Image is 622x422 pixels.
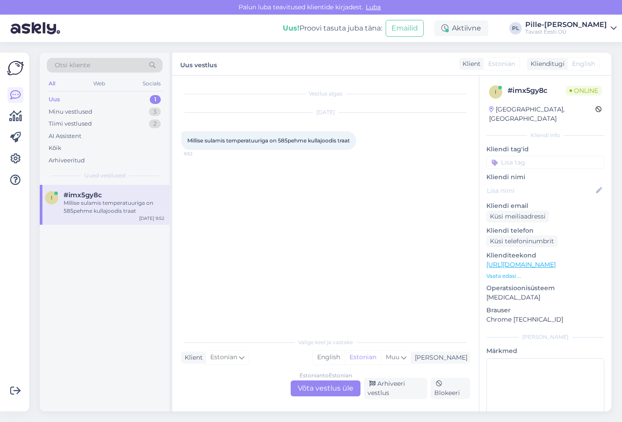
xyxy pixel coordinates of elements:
div: [GEOGRAPHIC_DATA], [GEOGRAPHIC_DATA] [489,105,595,123]
div: PL [509,22,522,35]
p: [MEDICAL_DATA] [486,293,604,302]
div: Võta vestlus üle [291,380,360,396]
p: Chrome [TECHNICAL_ID] [486,315,604,324]
div: Kliendi info [486,131,604,139]
div: Klient [459,59,481,69]
div: [DATE] 9:52 [139,215,164,222]
div: Klienditugi [527,59,565,69]
div: Proovi tasuta juba täna: [283,23,382,34]
img: Askly Logo [7,60,24,77]
span: Muu [386,353,399,361]
span: i [51,194,53,201]
span: Estonian [488,59,515,69]
div: Arhiveeritud [49,156,85,165]
p: Kliendi tag'id [486,145,604,154]
div: Arhiveeri vestlus [364,378,427,399]
div: Vestlus algas [181,90,470,98]
input: Lisa nimi [487,186,594,196]
p: Brauser [486,306,604,315]
p: Kliendi telefon [486,226,604,235]
div: Estonian [345,351,381,364]
div: Uus [49,95,60,104]
div: [DATE] [181,108,470,116]
p: Kliendi email [486,201,604,211]
div: Millise sulamis temperatuuriga on 585pehme kullajoodis traat [64,199,164,215]
div: Web [91,78,107,89]
div: Kõik [49,144,61,153]
div: Klient [181,353,203,362]
p: Vaata edasi ... [486,272,604,280]
div: All [47,78,57,89]
span: #imx5gy8c [64,191,102,199]
div: 2 [149,119,161,128]
span: Otsi kliente [55,61,90,70]
div: Pille-[PERSON_NAME] [525,21,607,28]
span: Online [566,86,602,96]
div: Valige keel ja vastake [181,338,470,346]
span: Luba [363,3,383,11]
span: i [495,88,497,95]
button: Emailid [386,20,424,37]
div: # imx5gy8c [508,85,566,96]
span: 9:52 [184,150,217,157]
div: Aktiivne [434,20,488,36]
div: [PERSON_NAME] [486,333,604,341]
a: [URL][DOMAIN_NAME] [486,261,556,269]
div: Küsi telefoninumbrit [486,235,558,247]
div: Socials [141,78,163,89]
b: Uus! [283,24,300,32]
div: Blokeeri [431,378,470,399]
span: Estonian [210,353,237,362]
div: Minu vestlused [49,107,92,116]
div: English [313,351,345,364]
div: Tiimi vestlused [49,119,92,128]
input: Lisa tag [486,156,604,169]
p: Operatsioonisüsteem [486,284,604,293]
span: English [572,59,595,69]
span: Millise sulamis temperatuuriga on 585pehme kullajoodis traat [187,137,350,144]
p: Kliendi nimi [486,173,604,182]
div: Estonian to Estonian [300,372,352,380]
div: Küsi meiliaadressi [486,211,549,223]
div: 3 [149,107,161,116]
p: Märkmed [486,346,604,356]
div: [PERSON_NAME] [411,353,467,362]
div: Tavast Eesti OÜ [525,28,607,35]
span: Uued vestlused [84,172,125,180]
a: Pille-[PERSON_NAME]Tavast Eesti OÜ [525,21,617,35]
div: AI Assistent [49,132,81,141]
label: Uus vestlus [180,58,217,70]
p: Klienditeekond [486,251,604,260]
div: 1 [150,95,161,104]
